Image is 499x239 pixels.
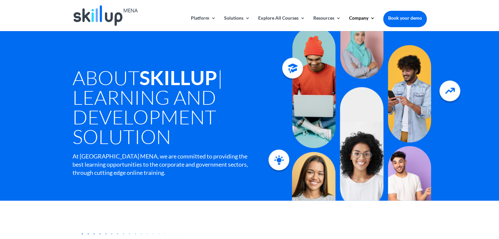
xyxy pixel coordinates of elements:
[73,152,249,177] div: At [GEOGRAPHIC_DATA] MENA, we are committed to providing the best learning opportunities to the c...
[139,66,217,89] strong: SkillUp
[73,5,138,26] img: Skillup Mena
[383,11,427,25] a: Book your demo
[349,16,375,31] a: Company
[191,16,216,31] a: Platform
[258,16,305,31] a: Explore All Courses
[390,168,499,239] iframe: Chat Widget
[224,16,250,31] a: Solutions
[313,16,341,31] a: Resources
[73,68,277,150] h1: About | Learning and Development Solution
